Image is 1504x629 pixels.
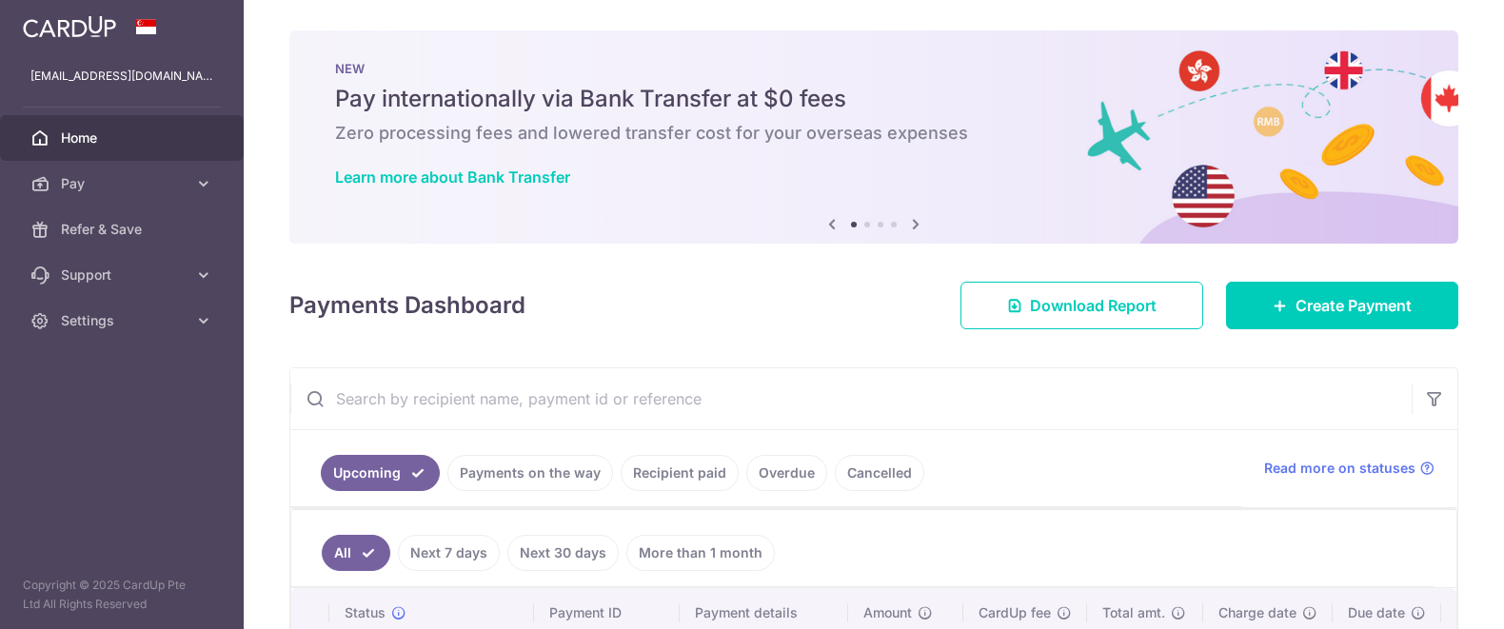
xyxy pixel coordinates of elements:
[979,603,1051,622] span: CardUp fee
[289,288,525,323] h4: Payments Dashboard
[61,265,187,285] span: Support
[626,535,775,571] a: More than 1 month
[321,455,440,491] a: Upcoming
[345,603,386,622] span: Status
[507,535,619,571] a: Next 30 days
[335,84,1413,114] h5: Pay internationally via Bank Transfer at $0 fees
[960,282,1203,329] a: Download Report
[1264,459,1435,478] a: Read more on statuses
[398,535,500,571] a: Next 7 days
[863,603,912,622] span: Amount
[30,67,213,86] p: [EMAIL_ADDRESS][DOMAIN_NAME]
[61,311,187,330] span: Settings
[335,122,1413,145] h6: Zero processing fees and lowered transfer cost for your overseas expenses
[61,174,187,193] span: Pay
[61,128,187,147] span: Home
[1226,282,1458,329] a: Create Payment
[23,15,116,38] img: CardUp
[621,455,739,491] a: Recipient paid
[1296,294,1412,317] span: Create Payment
[1102,603,1165,622] span: Total amt.
[335,61,1413,76] p: NEW
[61,220,187,239] span: Refer & Save
[322,535,390,571] a: All
[1264,459,1415,478] span: Read more on statuses
[335,167,570,187] a: Learn more about Bank Transfer
[746,455,827,491] a: Overdue
[1218,603,1296,622] span: Charge date
[1348,603,1405,622] span: Due date
[290,368,1412,429] input: Search by recipient name, payment id or reference
[447,455,613,491] a: Payments on the way
[1030,294,1157,317] span: Download Report
[835,455,924,491] a: Cancelled
[289,30,1458,244] img: Bank transfer banner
